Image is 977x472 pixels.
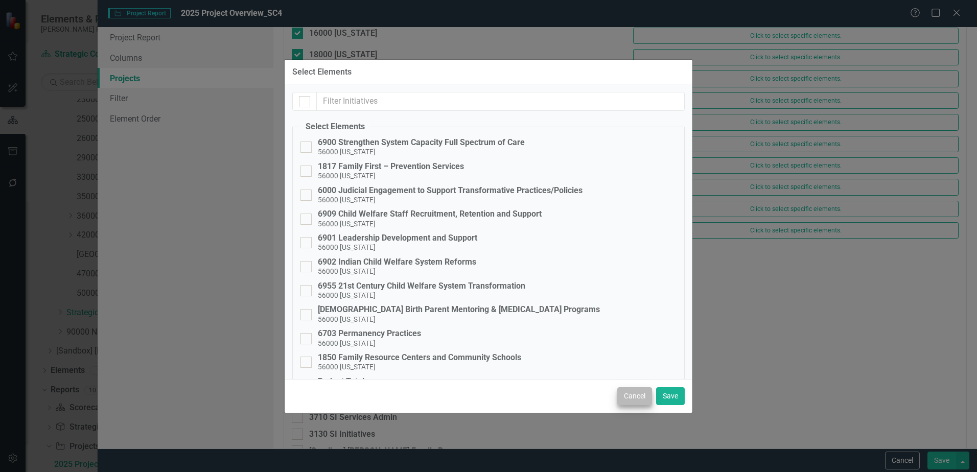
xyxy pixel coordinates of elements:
[318,291,376,299] small: 56000 [US_STATE]
[318,148,376,156] small: 56000 [US_STATE]
[318,233,477,243] div: 6901 Leadership Development and Support
[318,377,376,386] div: Budget Totals
[318,353,521,362] div: 1850 Family Resource Centers and Community Schools
[316,92,685,111] input: Filter Initiatives
[318,329,421,338] div: 6703 Permanency Practices
[318,363,376,371] small: 56000 [US_STATE]
[318,267,376,275] small: 56000 [US_STATE]
[292,67,352,77] div: Select Elements
[318,339,376,347] small: 56000 [US_STATE]
[318,281,525,291] div: 6955 21st Century Child Welfare System Transformation
[318,172,376,180] small: 56000 [US_STATE]
[318,162,464,171] div: 1817 Family First – Prevention Services
[318,186,583,195] div: 6000 Judicial Engagement to Support Transformative Practices/Policies
[318,315,376,323] small: 56000 [US_STATE]
[318,209,542,219] div: 6909 Child Welfare Staff Recruitment, Retention and Support
[617,387,652,405] button: Cancel
[318,243,376,251] small: 56000 [US_STATE]
[300,121,370,133] legend: Select Elements
[318,196,376,204] small: 56000 [US_STATE]
[318,220,376,228] small: 56000 [US_STATE]
[656,387,685,405] button: Save
[318,257,476,267] div: 6902 Indian Child Welfare System Reforms
[318,138,525,147] div: 6900 Strengthen System Capacity Full Spectrum of Care
[318,305,600,314] div: [DEMOGRAPHIC_DATA] Birth Parent Mentoring & [MEDICAL_DATA] Programs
